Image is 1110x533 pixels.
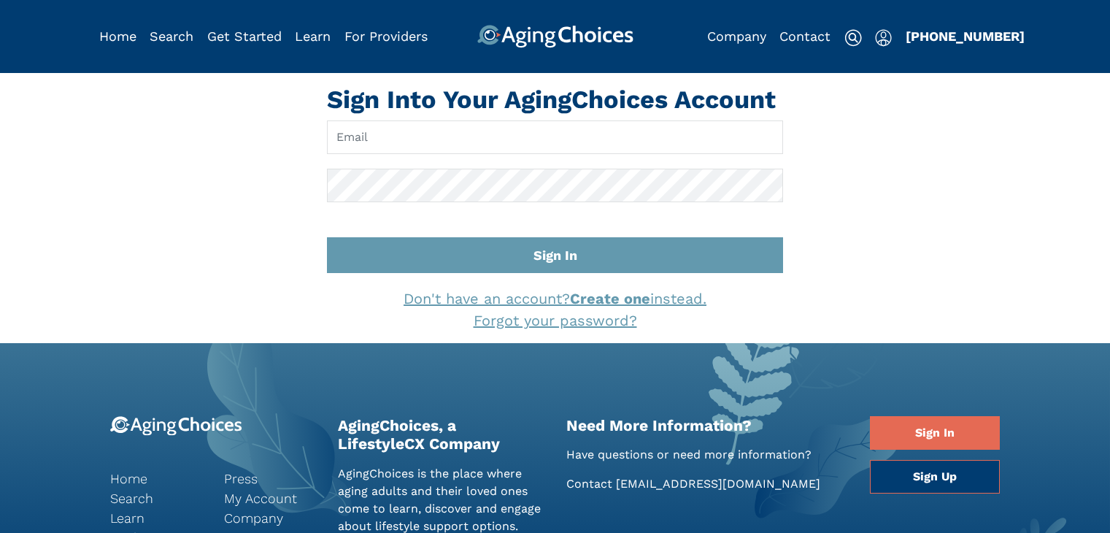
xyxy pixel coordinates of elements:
[870,416,1000,450] a: Sign In
[224,508,316,528] a: Company
[327,169,783,202] input: Password
[224,488,316,508] a: My Account
[338,416,544,453] h2: AgingChoices, a LifestyleCX Company
[404,290,706,307] a: Don't have an account?Create oneinstead.
[110,488,202,508] a: Search
[150,25,193,48] div: Popover trigger
[110,469,202,488] a: Home
[875,29,892,47] img: user-icon.svg
[570,290,650,307] strong: Create one
[779,28,830,44] a: Contact
[327,237,783,273] button: Sign In
[150,28,193,44] a: Search
[110,508,202,528] a: Learn
[707,28,766,44] a: Company
[875,25,892,48] div: Popover trigger
[906,28,1025,44] a: [PHONE_NUMBER]
[327,120,783,154] input: Email
[344,28,428,44] a: For Providers
[870,460,1000,494] a: Sign Up
[566,446,849,464] p: Have questions or need more information?
[224,469,316,488] a: Press
[474,312,637,329] a: Forgot your password?
[477,25,633,48] img: AgingChoices
[295,28,331,44] a: Learn
[327,85,783,115] h1: Sign Into Your AgingChoices Account
[616,477,820,491] a: [EMAIL_ADDRESS][DOMAIN_NAME]
[844,29,862,47] img: search-icon.svg
[110,416,242,436] img: 9-logo.svg
[566,475,849,493] p: Contact
[99,28,136,44] a: Home
[566,416,849,434] h2: Need More Information?
[207,28,282,44] a: Get Started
